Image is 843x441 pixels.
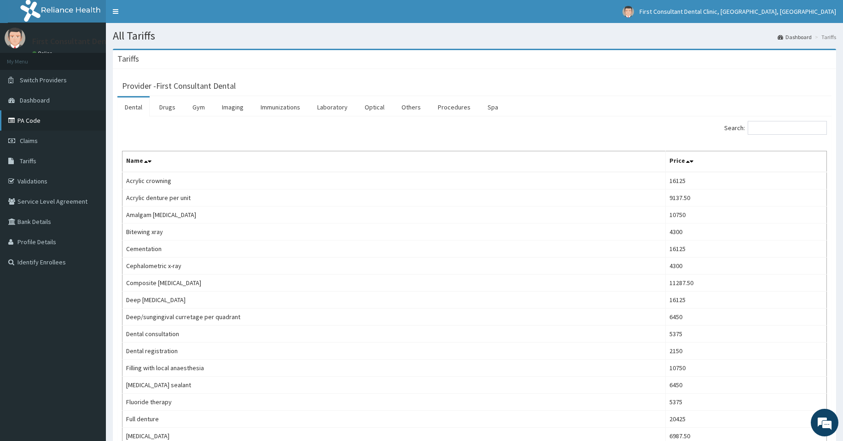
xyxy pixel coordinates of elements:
[665,309,826,326] td: 6450
[122,223,666,241] td: Bitewing xray
[20,137,38,145] span: Claims
[32,50,54,57] a: Online
[122,82,236,90] h3: Provider - First Consultant Dental
[665,326,826,343] td: 5375
[665,275,826,292] td: 11287.50
[151,5,173,27] div: Minimize live chat window
[310,97,355,117] a: Laboratory
[20,157,36,165] span: Tariffs
[622,6,634,17] img: User Image
[665,411,826,428] td: 20425
[53,116,127,209] span: We're online!
[665,292,826,309] td: 16125
[122,326,666,343] td: Dental consultation
[665,343,826,360] td: 2150
[122,206,666,223] td: Amalgam [MEDICAL_DATA]
[117,55,139,63] h3: Tariffs
[665,377,826,394] td: 6450
[122,394,666,411] td: Fluoride therapy
[122,258,666,275] td: Cephalometric x-ray
[5,251,175,283] textarea: Type your message and hit 'Enter'
[357,97,392,117] a: Optical
[32,37,298,46] p: First Consultant Dental Clinic, [GEOGRAPHIC_DATA], [GEOGRAPHIC_DATA]
[665,258,826,275] td: 4300
[430,97,478,117] a: Procedures
[665,394,826,411] td: 5375
[48,52,155,63] div: Chat with us now
[724,121,827,135] label: Search:
[394,97,428,117] a: Others
[665,151,826,172] th: Price
[665,172,826,189] td: 16125
[480,97,506,117] a: Spa
[113,30,836,42] h1: All Tariffs
[665,223,826,241] td: 4300
[122,189,666,206] td: Acrylic denture per unit
[122,309,666,326] td: Deep/sungingival curretage per quadrant
[122,275,666,292] td: Composite [MEDICAL_DATA]
[17,46,37,69] img: d_794563401_company_1708531726252_794563401
[253,97,308,117] a: Immunizations
[122,151,666,172] th: Name
[665,360,826,377] td: 10750
[748,121,827,135] input: Search:
[20,76,67,84] span: Switch Providers
[665,189,826,206] td: 9137.50
[122,241,666,258] td: Cementation
[665,206,826,223] td: 10750
[640,7,836,16] span: First Consultant Dental Clinic, [GEOGRAPHIC_DATA], [GEOGRAPHIC_DATA]
[813,33,836,41] li: Tariffs
[5,28,25,48] img: User Image
[152,97,183,117] a: Drugs
[122,360,666,377] td: Filling with local anaesthesia
[122,343,666,360] td: Dental registration
[665,241,826,258] td: 16125
[122,172,666,189] td: Acrylic crowning
[215,97,251,117] a: Imaging
[122,411,666,428] td: Full denture
[185,97,212,117] a: Gym
[20,96,50,104] span: Dashboard
[117,97,150,117] a: Dental
[778,33,812,41] a: Dashboard
[122,292,666,309] td: Deep [MEDICAL_DATA]
[122,377,666,394] td: [MEDICAL_DATA] sealant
